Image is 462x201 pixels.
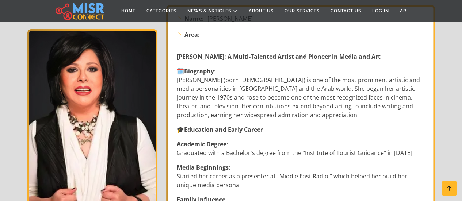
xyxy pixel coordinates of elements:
strong: Education and Early Career [184,125,263,134]
strong: Academic Degree [177,140,226,148]
p: 🗓️ : [PERSON_NAME] (born [DEMOGRAPHIC_DATA]) is one of the most prominent artistic and media pers... [177,67,426,119]
a: Log in [367,4,394,18]
a: About Us [243,4,279,18]
a: AR [394,4,412,18]
p: : Started her career as a presenter at "Middle East Radio," which helped her build her unique med... [177,163,426,189]
a: Contact Us [325,4,367,18]
a: Categories [141,4,182,18]
strong: Area: [184,30,200,39]
span: News & Articles [187,8,231,14]
p: 🎓 [177,125,426,134]
strong: [PERSON_NAME]: A Multi-Talented Artist and Pioneer in Media and Art [177,53,381,61]
strong: Biography [184,67,214,75]
a: Our Services [279,4,325,18]
a: Home [116,4,141,18]
a: News & Articles [182,4,243,18]
p: : Graduated with a Bachelor's degree from the "Institute of Tourist Guidance" in [DATE]. [177,140,426,157]
img: main.misr_connect [56,2,104,20]
strong: Media Beginnings [177,163,229,171]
